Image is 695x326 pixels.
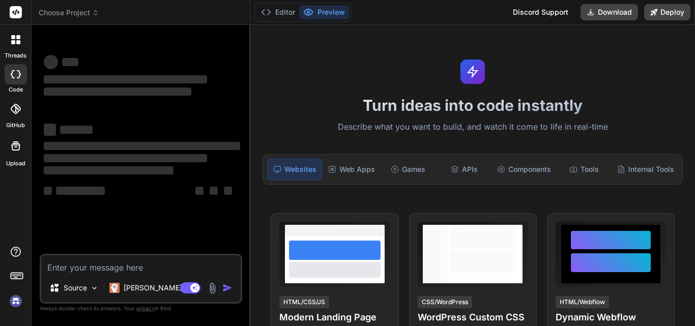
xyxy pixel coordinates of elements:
div: Tools [557,159,611,180]
span: ‌ [44,142,240,150]
h1: Turn ideas into code instantly [256,96,689,114]
button: Editor [257,5,299,19]
div: Discord Support [507,4,574,20]
img: attachment [207,282,218,294]
span: ‌ [195,187,204,195]
img: Claude 4 Sonnet [109,283,120,293]
div: CSS/WordPress [418,296,472,308]
div: Internal Tools [613,159,678,180]
button: Download [581,4,638,20]
img: signin [7,292,24,310]
span: ‌ [44,87,191,96]
div: Websites [267,159,322,180]
p: [PERSON_NAME] 4 S.. [124,283,199,293]
button: Deploy [644,4,690,20]
label: Upload [6,159,25,168]
img: icon [222,283,233,293]
span: ‌ [62,58,78,66]
label: threads [5,51,26,60]
span: ‌ [56,187,105,195]
span: ‌ [44,75,207,83]
span: ‌ [44,154,207,162]
p: Describe what you want to build, and watch it come to life in real-time [256,121,689,134]
div: APIs [437,159,491,180]
span: ‌ [60,126,93,134]
span: Choose Project [39,8,99,18]
span: privacy [136,305,155,311]
span: ‌ [44,187,52,195]
p: Source [64,283,87,293]
label: code [9,85,23,94]
div: Components [493,159,555,180]
p: Always double-check its answers. Your in Bind [40,304,242,313]
div: HTML/Webflow [556,296,609,308]
span: ‌ [44,166,173,174]
h4: Modern Landing Page [279,310,390,324]
div: Games [381,159,435,180]
span: ‌ [224,187,232,195]
button: Preview [299,5,349,19]
img: Pick Models [90,284,99,292]
label: GitHub [6,121,25,130]
h4: WordPress Custom CSS [418,310,528,324]
span: ‌ [210,187,218,195]
div: HTML/CSS/JS [279,296,329,308]
span: ‌ [44,124,56,136]
div: Web Apps [324,159,379,180]
span: ‌ [44,55,58,69]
